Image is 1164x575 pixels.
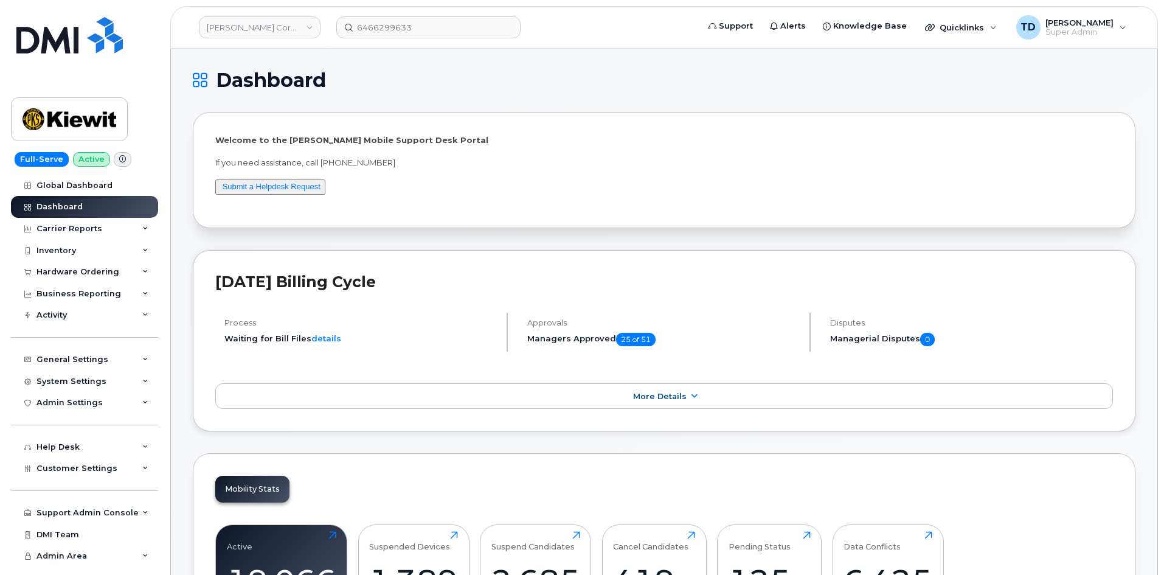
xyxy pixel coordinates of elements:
span: 0 [920,333,935,346]
div: Active [227,531,252,551]
p: Welcome to the [PERSON_NAME] Mobile Support Desk Portal [215,134,1113,146]
div: Data Conflicts [844,531,901,551]
a: Submit a Helpdesk Request [223,182,320,191]
span: Dashboard [216,71,326,89]
iframe: Messenger Launcher [1111,522,1155,566]
li: Waiting for Bill Files [224,333,496,344]
h5: Managerial Disputes [830,333,1113,346]
div: Cancel Candidates [613,531,688,551]
div: Suspended Devices [369,531,450,551]
button: Submit a Helpdesk Request [215,179,325,195]
h4: Disputes [830,318,1113,327]
span: More Details [633,392,687,401]
h4: Process [224,318,496,327]
span: 25 of 51 [616,333,656,346]
div: Suspend Candidates [491,531,575,551]
a: details [311,333,341,343]
p: If you need assistance, call [PHONE_NUMBER] [215,157,1113,169]
div: Pending Status [729,531,791,551]
h5: Managers Approved [527,333,799,346]
h2: [DATE] Billing Cycle [215,273,1113,291]
h4: Approvals [527,318,799,327]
